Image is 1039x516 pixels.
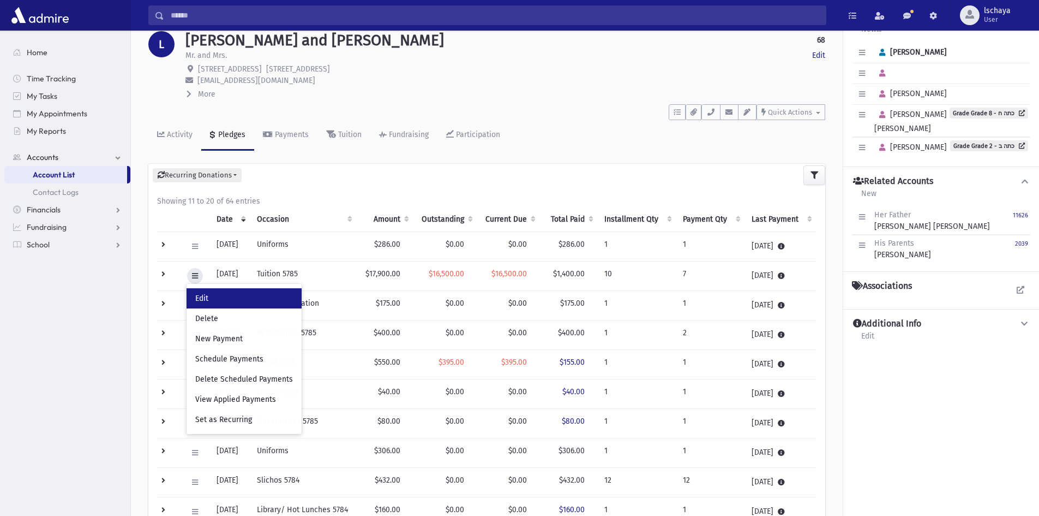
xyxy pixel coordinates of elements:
[984,7,1011,15] span: lschaya
[560,299,585,308] span: $175.00
[357,467,413,497] td: $432.00
[250,438,357,467] td: Uniforms
[4,201,130,218] a: Financials
[210,438,250,467] td: [DATE]
[164,5,826,25] input: Search
[317,120,370,151] a: Tuition
[598,379,676,408] td: 1
[817,34,825,46] strong: 68
[745,290,816,320] td: [DATE]
[250,408,357,438] td: Hot Lunches 5785
[357,408,413,438] td: $80.00
[852,318,1030,330] button: Additional Info
[446,476,464,485] span: $0.00
[250,290,357,320] td: dump association
[446,417,464,426] span: $0.00
[185,31,444,50] h1: [PERSON_NAME] and [PERSON_NAME]
[598,349,676,379] td: 1
[357,349,413,379] td: $550.00
[437,120,509,151] a: Participation
[560,358,585,367] span: $155.00
[745,261,816,290] td: [DATE]
[187,309,302,329] a: Delete
[874,209,990,232] div: [PERSON_NAME] [PERSON_NAME]
[201,120,254,151] a: Pledges
[562,417,585,426] span: $80.00
[540,207,598,232] th: Total Paid: activate to sort column ascending
[874,210,911,220] span: Her Father
[195,375,293,384] span: Delete Scheduled Payments
[187,369,302,389] a: Delete Scheduled Payments
[598,261,676,290] td: 10
[853,176,933,187] h4: Related Accounts
[33,170,75,180] span: Account List
[357,290,413,320] td: $175.00
[4,166,127,183] a: Account List
[198,64,262,74] span: [STREET_ADDRESS]
[553,269,585,278] span: $1,400.00
[446,299,464,308] span: $0.00
[250,320,357,349] td: Registration 5785
[4,183,130,201] a: Contact Logs
[210,207,250,232] th: Date: activate to sort column ascending
[756,104,825,120] button: Quick Actions
[157,195,816,207] div: Showing 11 to 20 of 64 entries
[491,269,527,278] span: $16,500.00
[874,110,947,133] span: [PERSON_NAME] [PERSON_NAME]
[745,207,816,232] th: Last Payment: activate to sort column ascending
[508,476,527,485] span: $0.00
[745,379,816,408] td: [DATE]
[861,23,882,43] a: New...
[676,207,745,232] th: Payment Qty: activate to sort column ascending
[745,349,816,379] td: [DATE]
[861,330,875,349] a: Edit
[508,328,527,337] span: $0.00
[4,44,130,61] a: Home
[33,187,79,197] span: Contact Logs
[676,467,745,497] td: 12
[187,349,302,369] a: Schedule Payments
[874,89,947,98] span: [PERSON_NAME]
[508,299,527,308] span: $0.00
[4,149,130,166] a: Accounts
[216,130,245,139] div: Pledges
[4,122,130,140] a: My Reports
[429,269,464,278] span: $16,500.00
[598,408,676,438] td: 1
[1013,209,1028,232] a: 11626
[250,207,357,232] th: Occasion : activate to sort column ascending
[250,379,357,408] td: Library 5785
[852,281,912,292] h4: Associations
[1015,240,1028,247] small: 2039
[250,232,357,261] td: Uniforms
[446,328,464,337] span: $0.00
[598,467,676,497] td: 12
[210,261,250,290] td: [DATE]
[4,70,130,87] a: Time Tracking
[874,239,914,248] span: His Parents
[508,387,527,396] span: $0.00
[745,232,816,261] td: [DATE]
[508,446,527,455] span: $0.00
[4,236,130,253] a: School
[598,290,676,320] td: 1
[195,354,263,364] span: Schedule Payments
[148,31,175,57] div: L
[454,130,500,139] div: Participation
[984,15,1011,24] span: User
[370,120,437,151] a: Fundraising
[195,395,276,404] span: View Applied Payments
[446,387,464,396] span: $0.00
[387,130,429,139] div: Fundraising
[27,152,58,162] span: Accounts
[195,314,218,323] span: Delete
[501,358,527,367] span: $395.00
[27,74,76,84] span: Time Tracking
[4,87,130,105] a: My Tasks
[187,410,302,430] a: Set as Recurring
[27,48,47,57] span: Home
[185,88,217,100] button: More
[676,320,745,349] td: 2
[27,126,66,136] span: My Reports
[446,240,464,249] span: $0.00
